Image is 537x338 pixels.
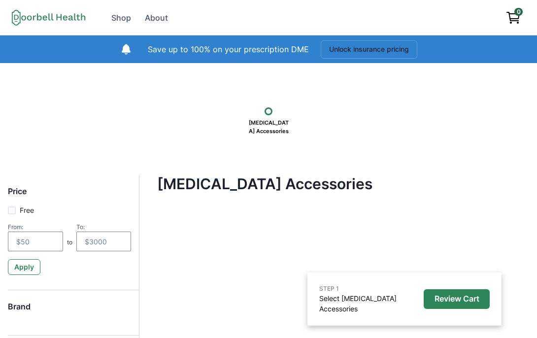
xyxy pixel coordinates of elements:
[20,205,34,215] p: Free
[319,284,420,293] p: STEP 1
[139,8,174,28] a: About
[321,40,417,59] button: Unlock insurance pricing
[424,289,490,309] button: Review Cart
[8,259,40,275] button: Apply
[8,232,63,251] input: $50
[105,8,137,28] a: Shop
[145,12,168,24] div: About
[148,43,309,55] p: Save up to 100% on your prescription DME
[111,12,131,24] div: Shop
[76,232,132,251] input: $3000
[514,8,523,16] span: 0
[8,302,131,320] h5: Brand
[435,294,479,304] p: Review Cart
[8,223,63,231] div: From:
[8,187,131,205] h5: Price
[502,8,525,28] a: View cart
[67,238,72,251] p: to
[76,223,132,231] div: To:
[157,175,511,193] h4: [MEDICAL_DATA] Accessories
[319,294,397,313] a: Select [MEDICAL_DATA] Accessories
[244,115,293,138] p: [MEDICAL_DATA] Accessories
